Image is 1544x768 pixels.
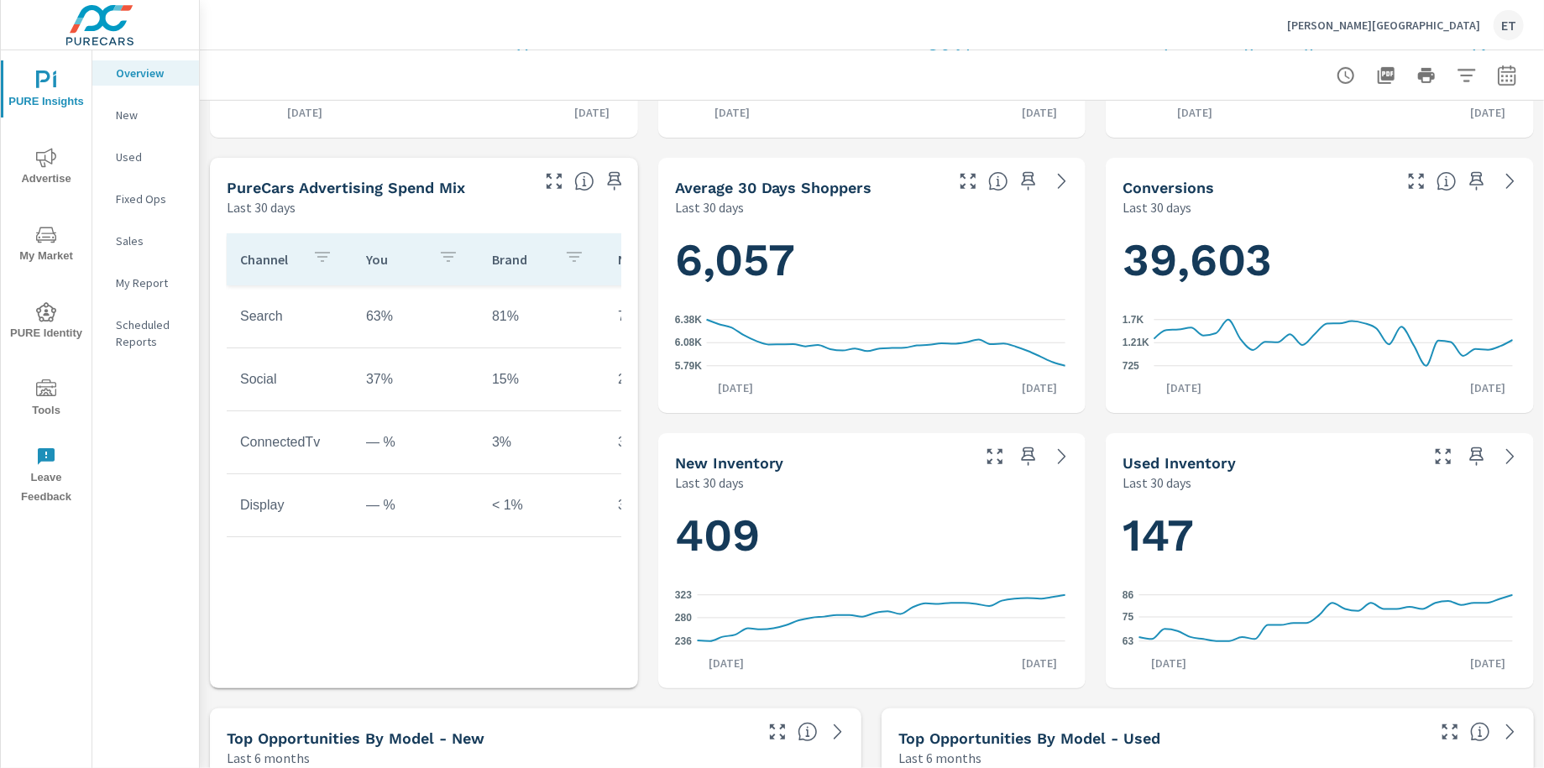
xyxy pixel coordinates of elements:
[1497,443,1524,470] a: See more details in report
[92,312,199,354] div: Scheduled Reports
[366,251,425,268] p: You
[675,179,872,196] h5: Average 30 Days Shoppers
[353,295,479,337] td: 63%
[6,447,86,507] span: Leave Feedback
[227,748,310,768] p: Last 6 months
[1470,722,1490,742] span: Find the biggest opportunities within your model lineup by seeing how each model is selling in yo...
[798,722,818,742] span: Find the biggest opportunities within your model lineup by seeing how each model is selling in yo...
[675,314,702,326] text: 6.38K
[605,295,730,337] td: 72%
[1494,10,1524,40] div: ET
[492,251,551,268] p: Brand
[1123,314,1144,326] text: 1.7K
[1403,168,1430,195] button: Make Fullscreen
[764,718,791,745] button: Make Fullscreen
[6,148,86,189] span: Advertise
[1010,104,1069,121] p: [DATE]
[1123,473,1191,493] p: Last 30 days
[227,729,484,747] h5: Top Opportunities by Model - New
[1123,507,1517,564] h1: 147
[6,71,86,112] span: PURE Insights
[675,197,744,217] p: Last 30 days
[898,729,1160,747] h5: Top Opportunities by Model - Used
[675,473,744,493] p: Last 30 days
[1015,168,1042,195] span: Save this to your personalized report
[353,358,479,400] td: 37%
[227,358,353,400] td: Social
[1437,718,1463,745] button: Make Fullscreen
[988,171,1008,191] span: A rolling 30 day total of daily Shoppers on the dealership website, averaged over the selected da...
[116,191,186,207] p: Fixed Ops
[1123,589,1134,601] text: 86
[116,316,186,350] p: Scheduled Reports
[981,443,1008,470] button: Make Fullscreen
[116,107,186,123] p: New
[479,358,605,400] td: 15%
[563,104,621,121] p: [DATE]
[479,295,605,337] td: 81%
[824,718,851,745] a: See more details in report
[116,274,186,291] p: My Report
[1165,104,1224,121] p: [DATE]
[1049,443,1076,470] a: See more details in report
[92,186,199,212] div: Fixed Ops
[1139,655,1198,671] p: [DATE]
[675,360,702,372] text: 5.79K
[92,60,199,86] div: Overview
[1123,232,1517,289] h1: 39,603
[675,635,692,647] text: 236
[675,232,1070,289] h1: 6,057
[1154,379,1213,396] p: [DATE]
[116,149,186,165] p: Used
[227,295,353,337] td: Search
[706,379,765,396] p: [DATE]
[1450,59,1484,92] button: Apply Filters
[1497,168,1524,195] a: See more details in report
[675,507,1070,564] h1: 409
[1123,454,1236,472] h5: Used Inventory
[1410,59,1443,92] button: Print Report
[227,421,353,463] td: ConnectedTv
[1123,179,1214,196] h5: Conversions
[605,421,730,463] td: 3%
[479,484,605,526] td: < 1%
[240,251,299,268] p: Channel
[675,454,784,472] h5: New Inventory
[1463,168,1490,195] span: Save this to your personalized report
[1463,443,1490,470] span: Save this to your personalized report
[275,104,334,121] p: [DATE]
[697,655,756,671] p: [DATE]
[1123,337,1149,349] text: 1.21K
[227,179,465,196] h5: PureCars Advertising Spend Mix
[1010,655,1069,671] p: [DATE]
[1458,104,1517,121] p: [DATE]
[92,102,199,128] div: New
[6,379,86,421] span: Tools
[675,337,702,348] text: 6.08K
[92,144,199,170] div: Used
[227,484,353,526] td: Display
[116,232,186,249] p: Sales
[1497,718,1524,745] a: See more details in report
[605,358,730,400] td: 21%
[1123,197,1191,217] p: Last 30 days
[618,251,677,268] p: National
[479,421,605,463] td: 3%
[703,104,762,121] p: [DATE]
[1123,360,1139,372] text: 725
[1,50,92,514] div: nav menu
[1458,379,1517,396] p: [DATE]
[1287,18,1480,33] p: [PERSON_NAME][GEOGRAPHIC_DATA]
[1049,168,1076,195] a: See more details in report
[92,228,199,253] div: Sales
[353,484,479,526] td: — %
[6,302,86,343] span: PURE Identity
[574,171,594,191] span: This table looks at how you compare to the amount of budget you spend per channel as opposed to y...
[6,225,86,266] span: My Market
[227,197,296,217] p: Last 30 days
[675,612,692,624] text: 280
[675,589,692,601] text: 323
[601,168,628,195] span: Save this to your personalized report
[1490,59,1524,92] button: Select Date Range
[116,65,186,81] p: Overview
